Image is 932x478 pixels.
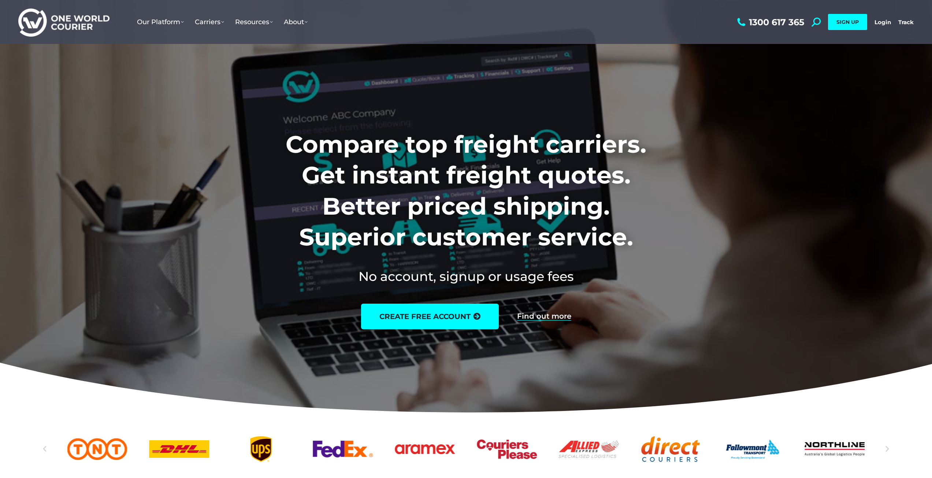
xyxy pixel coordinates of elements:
a: About [278,11,313,33]
span: About [284,18,308,26]
a: Couriers Please logo [477,436,537,462]
div: 4 / 25 [231,436,291,462]
a: create free account [361,304,499,329]
a: Track [898,19,914,26]
div: 2 / 25 [67,436,127,462]
a: DHl logo [149,436,209,462]
a: Followmont transoirt web logo [723,436,783,462]
div: 9 / 25 [640,436,701,462]
a: Carriers [189,11,230,33]
img: One World Courier [18,7,109,37]
a: 1300 617 365 [735,18,804,27]
div: 11 / 25 [805,436,865,462]
a: Allied Express logo [559,436,619,462]
a: Login [875,19,891,26]
div: 6 / 25 [395,436,455,462]
a: Find out more [517,312,571,320]
span: Our Platform [137,18,184,26]
a: Northline logo [805,436,865,462]
a: TNT logo Australian freight company [67,436,127,462]
span: Resources [235,18,273,26]
div: 3 / 25 [149,436,209,462]
h1: Compare top freight carriers. Get instant freight quotes. Better priced shipping. Superior custom... [237,129,695,253]
a: Aramex_logo [395,436,455,462]
a: Resources [230,11,278,33]
div: 5 / 25 [313,436,373,462]
span: SIGN UP [836,19,859,25]
a: UPS logo [231,436,291,462]
h2: No account, signup or usage fees [237,267,695,285]
div: Slides [67,436,865,462]
div: 10 / 25 [723,436,783,462]
a: Our Platform [131,11,189,33]
div: 7 / 25 [477,436,537,462]
a: FedEx logo [313,436,373,462]
div: 8 / 25 [559,436,619,462]
a: SIGN UP [828,14,867,30]
span: Carriers [195,18,224,26]
a: Direct Couriers logo [640,436,701,462]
